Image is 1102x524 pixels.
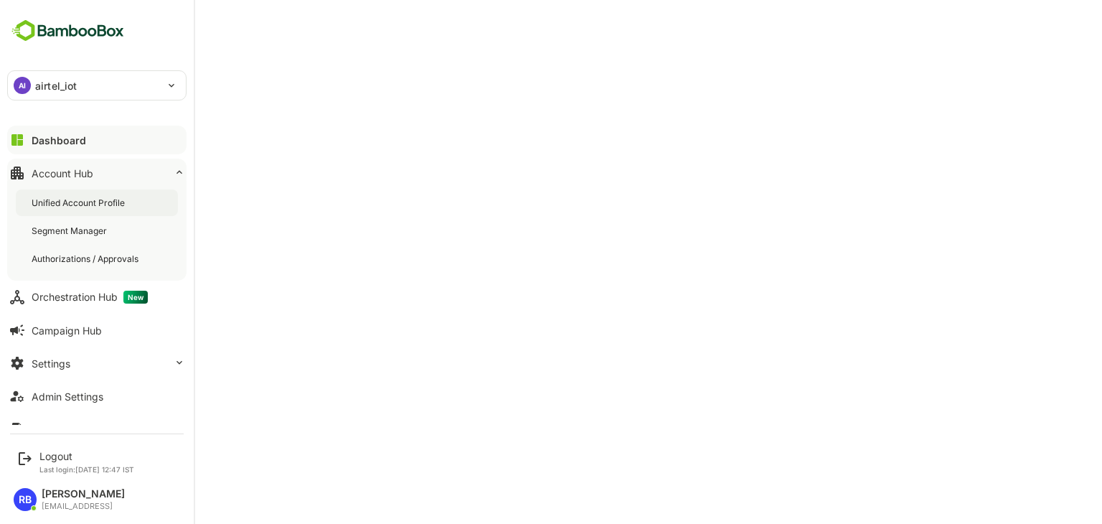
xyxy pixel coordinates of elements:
[32,167,93,179] div: Account Hub
[7,382,187,411] button: Admin Settings
[7,159,187,187] button: Account Hub
[8,71,186,100] div: AIairtel_iot
[32,291,148,304] div: Orchestration Hub
[7,126,187,154] button: Dashboard
[32,253,141,265] div: Authorizations / Approvals
[39,465,134,474] p: Last login: [DATE] 12:47 IST
[42,488,125,500] div: [PERSON_NAME]
[14,77,31,94] div: AI
[7,415,187,444] button: Data Upload
[14,488,37,511] div: RB
[32,197,128,209] div: Unified Account Profile
[123,291,148,304] span: New
[32,134,86,146] div: Dashboard
[7,283,187,312] button: Orchestration HubNew
[7,17,128,45] img: BambooboxFullLogoMark.5f36c76dfaba33ec1ec1367b70bb1252.svg
[32,390,103,403] div: Admin Settings
[32,424,90,436] div: Data Upload
[39,450,134,462] div: Logout
[32,357,70,370] div: Settings
[42,502,125,511] div: [EMAIL_ADDRESS]
[32,225,110,237] div: Segment Manager
[7,316,187,345] button: Campaign Hub
[32,324,102,337] div: Campaign Hub
[35,78,77,93] p: airtel_iot
[7,349,187,378] button: Settings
